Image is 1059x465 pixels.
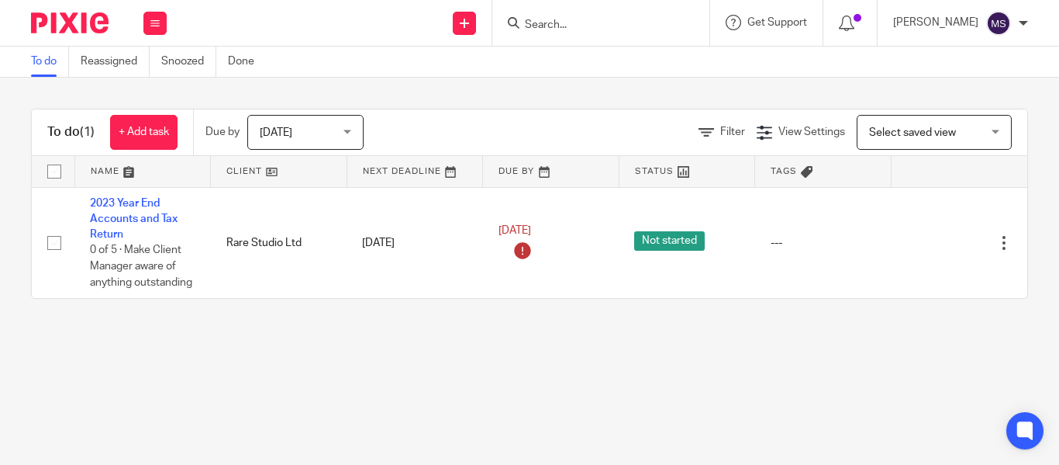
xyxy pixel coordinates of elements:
a: 2023 Year End Accounts and Tax Return [90,198,178,241]
p: Due by [205,124,240,140]
span: [DATE] [260,127,292,138]
span: (1) [80,126,95,138]
a: + Add task [110,115,178,150]
p: [PERSON_NAME] [893,15,978,30]
a: To do [31,47,69,77]
td: Rare Studio Ltd [211,187,347,298]
span: Get Support [747,17,807,28]
span: View Settings [778,127,845,137]
span: 0 of 5 · Make Client Manager aware of anything outstanding [90,245,192,288]
span: Not started [634,231,705,251]
input: Search [523,19,663,33]
span: Tags [771,167,797,175]
span: [DATE] [498,225,531,236]
span: Select saved view [869,127,956,138]
div: --- [771,235,876,251]
a: Done [228,47,266,77]
td: [DATE] [347,187,483,298]
a: Reassigned [81,47,150,77]
img: Pixie [31,12,109,33]
a: Snoozed [161,47,216,77]
span: Filter [720,127,745,137]
img: svg%3E [986,11,1011,36]
h1: To do [47,124,95,141]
